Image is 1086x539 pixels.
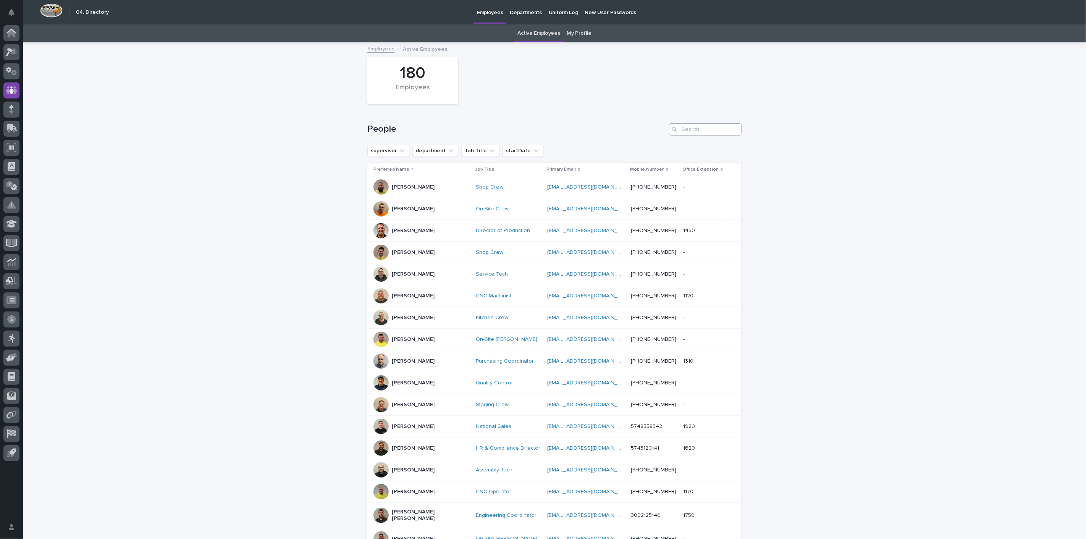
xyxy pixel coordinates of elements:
p: [PERSON_NAME] [392,489,435,495]
a: Shop Crew [476,249,503,256]
a: [EMAIL_ADDRESS][DOMAIN_NAME] [547,250,633,255]
a: [EMAIL_ADDRESS][DOMAIN_NAME] [547,467,633,473]
p: [PERSON_NAME] [392,249,435,256]
p: - [683,335,686,343]
a: National Sales [476,423,511,430]
a: Quality Control [476,380,512,386]
tr: [PERSON_NAME]Purchasing Coordinator [EMAIL_ADDRESS][DOMAIN_NAME] [PHONE_NUMBER]13101310 [367,350,742,372]
p: [PERSON_NAME] [392,184,435,190]
p: Primary Email [546,165,576,174]
p: Mobile Number [630,165,664,174]
p: - [683,204,686,212]
a: Engineering Coordinator [476,512,537,519]
button: Job Title [461,145,499,157]
button: startDate [503,145,543,157]
h2: 04. Directory [76,9,109,16]
p: - [683,465,686,473]
a: [EMAIL_ADDRESS][DOMAIN_NAME] [547,228,633,233]
a: CNC Machinist [476,293,511,299]
a: [PHONE_NUMBER] [631,467,677,473]
a: Shop Crew [476,184,503,190]
div: 180 [380,64,445,83]
p: [PERSON_NAME] [PERSON_NAME] [392,509,468,522]
a: [PHONE_NUMBER] [631,380,677,386]
p: [PERSON_NAME] [392,445,435,452]
p: 1750 [683,511,696,519]
div: Employees [380,84,445,100]
a: [PHONE_NUMBER] [631,315,677,320]
a: [EMAIL_ADDRESS][DOMAIN_NAME] [547,513,633,518]
button: department [412,145,458,157]
p: 1120 [683,291,695,299]
a: [PHONE_NUMBER] [631,184,677,190]
a: [EMAIL_ADDRESS][DOMAIN_NAME] [547,380,633,386]
a: [PHONE_NUMBER] [631,271,677,277]
a: Staging Crew [476,402,509,408]
a: Director of Production [476,228,530,234]
p: Preferred Name [373,165,409,174]
tr: [PERSON_NAME]Service Tech [EMAIL_ADDRESS][DOMAIN_NAME] [PHONE_NUMBER]-- [367,263,742,285]
tr: [PERSON_NAME]Shop Crew [EMAIL_ADDRESS][DOMAIN_NAME] [PHONE_NUMBER]-- [367,176,742,198]
p: Active Employees [403,44,447,53]
a: [PHONE_NUMBER] [631,228,677,233]
p: [PERSON_NAME] [392,402,435,408]
p: - [683,182,686,190]
a: HR & Compliance Director [476,445,540,452]
a: Assembly Tech [476,467,512,473]
p: [PERSON_NAME] [392,293,435,299]
p: - [683,248,686,256]
tr: [PERSON_NAME]Quality Control [EMAIL_ADDRESS][DOMAIN_NAME] [PHONE_NUMBER]-- [367,372,742,394]
a: [PHONE_NUMBER] [631,250,677,255]
a: [EMAIL_ADDRESS][DOMAIN_NAME] [547,315,633,320]
p: 1620 [683,444,697,452]
p: Job Title [475,165,495,174]
a: [PHONE_NUMBER] [631,206,677,211]
a: [EMAIL_ADDRESS][DOMAIN_NAME] [547,402,633,407]
a: CNC Operator [476,489,511,495]
tr: [PERSON_NAME]Kitchen Crew [EMAIL_ADDRESS][DOMAIN_NAME] [PHONE_NUMBER]-- [367,307,742,329]
a: [EMAIL_ADDRESS][DOMAIN_NAME] [547,337,633,342]
tr: [PERSON_NAME]CNC Operator [EMAIL_ADDRESS][DOMAIN_NAME] [PHONE_NUMBER]11701170 [367,481,742,503]
p: - [683,400,686,408]
img: Workspace Logo [40,3,63,18]
p: [PERSON_NAME] [392,336,435,343]
a: [PHONE_NUMBER] [631,337,677,342]
p: 1920 [683,422,697,430]
a: [EMAIL_ADDRESS][DOMAIN_NAME] [547,293,633,299]
tr: [PERSON_NAME]National Sales [EMAIL_ADDRESS][DOMAIN_NAME] 574855834219201920 [367,416,742,437]
a: [EMAIL_ADDRESS][DOMAIN_NAME] [547,358,633,364]
div: Notifications [10,9,19,21]
p: [PERSON_NAME] [392,206,435,212]
a: [EMAIL_ADDRESS][DOMAIN_NAME] [547,184,633,190]
a: [EMAIL_ADDRESS][DOMAIN_NAME] [547,445,633,451]
a: Employees [367,44,394,53]
a: [EMAIL_ADDRESS][DOMAIN_NAME] [547,424,633,429]
p: [PERSON_NAME] [392,467,435,473]
input: Search [669,123,742,136]
p: [PERSON_NAME] [392,315,435,321]
button: supervisor [367,145,409,157]
a: 3092125140 [631,513,661,518]
p: - [683,378,686,386]
a: My Profile [567,24,591,42]
a: Purchasing Coordinator [476,358,534,365]
tr: [PERSON_NAME]Shop Crew [EMAIL_ADDRESS][DOMAIN_NAME] [PHONE_NUMBER]-- [367,242,742,263]
p: - [683,269,686,278]
a: [PHONE_NUMBER] [631,358,677,364]
a: [EMAIL_ADDRESS][DOMAIN_NAME] [547,271,633,277]
tr: [PERSON_NAME]Staging Crew [EMAIL_ADDRESS][DOMAIN_NAME] [PHONE_NUMBER]-- [367,394,742,416]
p: [PERSON_NAME] [392,423,435,430]
p: 1170 [683,487,695,495]
p: [PERSON_NAME] [392,228,435,234]
a: [EMAIL_ADDRESS][DOMAIN_NAME] [547,489,633,494]
tr: [PERSON_NAME]HR & Compliance Director [EMAIL_ADDRESS][DOMAIN_NAME] 574312014116201620 [367,437,742,459]
p: 1310 [683,357,695,365]
a: Service Tech [476,271,508,278]
a: [PHONE_NUMBER] [631,489,677,494]
p: - [683,313,686,321]
tr: [PERSON_NAME]On-Site [PERSON_NAME] [EMAIL_ADDRESS][DOMAIN_NAME] [PHONE_NUMBER]-- [367,329,742,350]
a: [PHONE_NUMBER] [631,402,677,407]
a: On-Site Crew [476,206,509,212]
a: 5748558342 [631,424,663,429]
